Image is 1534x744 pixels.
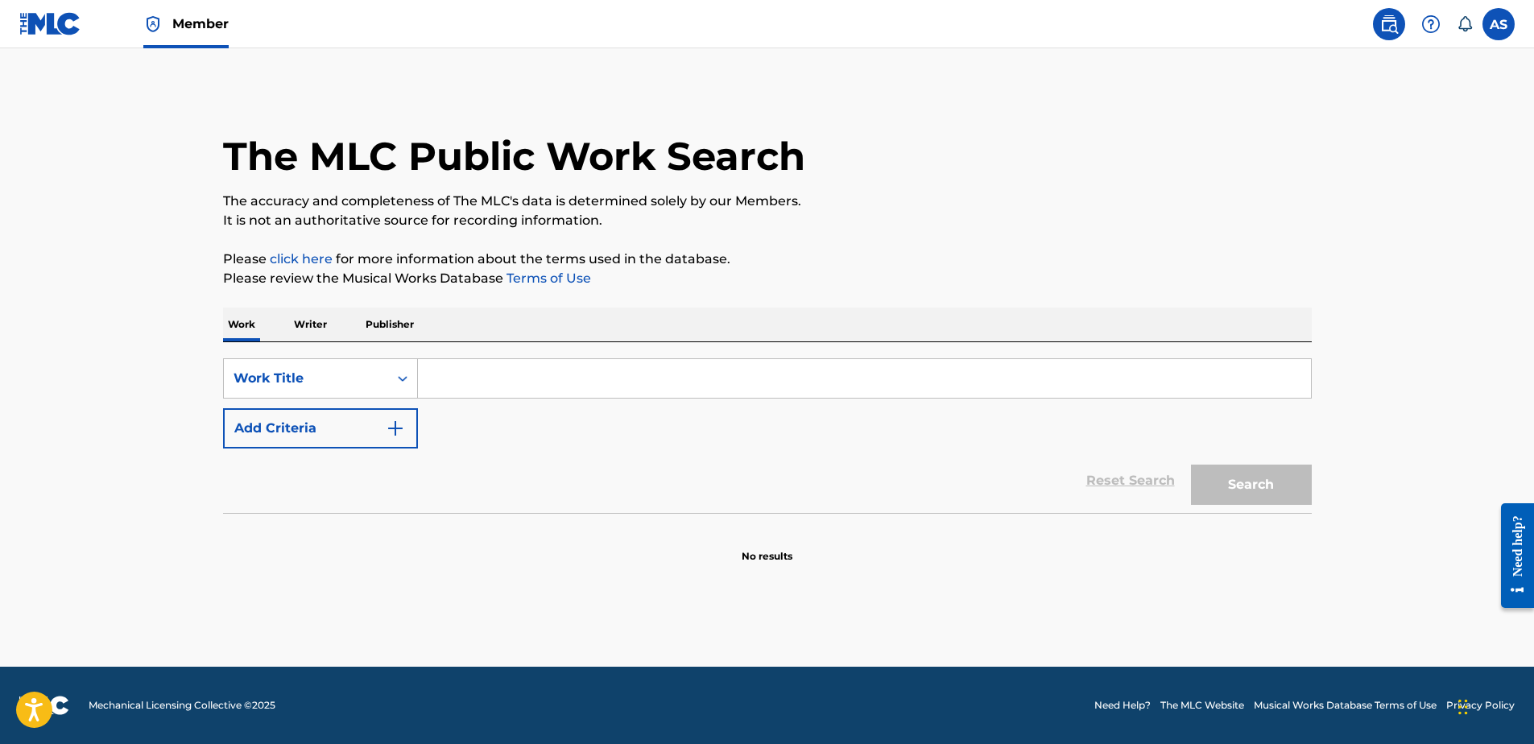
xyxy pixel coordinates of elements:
div: Work Title [234,369,378,388]
div: Notifications [1457,16,1473,32]
p: Please for more information about the terms used in the database. [223,250,1312,269]
p: Please review the Musical Works Database [223,269,1312,288]
button: Add Criteria [223,408,418,448]
div: User Menu [1482,8,1515,40]
p: Publisher [361,308,419,341]
p: Work [223,308,260,341]
a: Terms of Use [503,271,591,286]
a: Musical Works Database Terms of Use [1254,698,1437,713]
a: Privacy Policy [1446,698,1515,713]
span: Member [172,14,229,33]
p: It is not an authoritative source for recording information. [223,211,1312,230]
img: 9d2ae6d4665cec9f34b9.svg [386,419,405,438]
iframe: Chat Widget [1453,667,1534,744]
p: Writer [289,308,332,341]
img: help [1421,14,1441,34]
a: The MLC Website [1160,698,1244,713]
img: MLC Logo [19,12,81,35]
div: Help [1415,8,1447,40]
div: Drag [1458,683,1468,731]
img: search [1379,14,1399,34]
form: Search Form [223,358,1312,513]
h1: The MLC Public Work Search [223,132,805,180]
a: click here [270,251,333,267]
p: No results [742,530,792,564]
img: logo [19,696,69,715]
a: Need Help? [1094,698,1151,713]
iframe: Resource Center [1489,491,1534,621]
img: Top Rightsholder [143,14,163,34]
span: Mechanical Licensing Collective © 2025 [89,698,275,713]
a: Public Search [1373,8,1405,40]
p: The accuracy and completeness of The MLC's data is determined solely by our Members. [223,192,1312,211]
